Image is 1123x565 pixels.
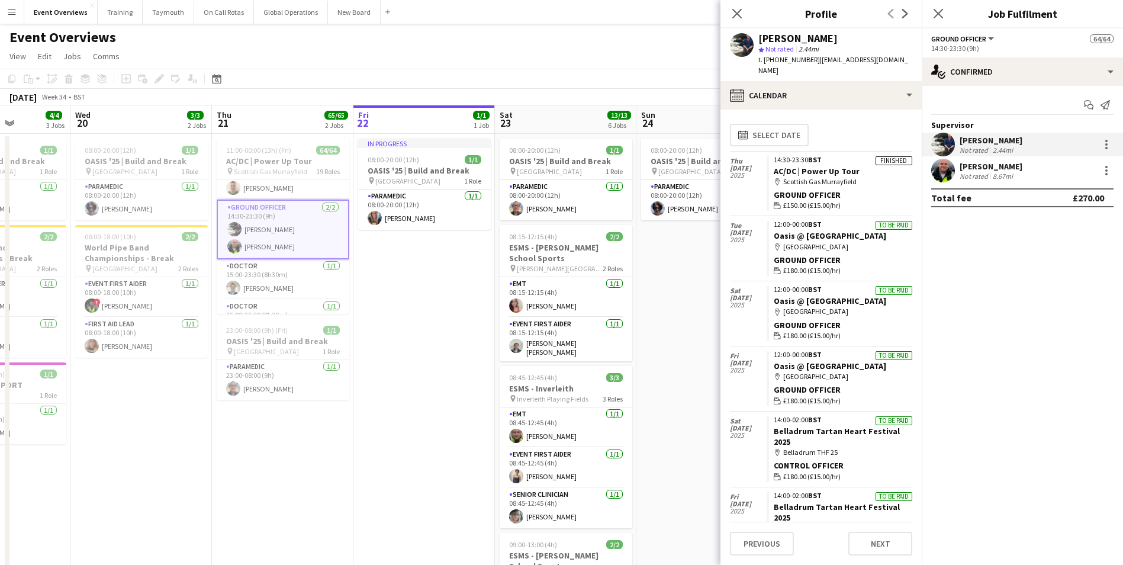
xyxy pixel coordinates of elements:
button: Taymouth [143,1,194,24]
div: In progress [358,139,491,148]
div: [DATE] [9,91,37,103]
h3: Profile [720,6,922,21]
span: [GEOGRAPHIC_DATA] [658,167,723,176]
span: 65/65 [324,111,348,120]
div: 14:00-02:00 [774,492,912,499]
span: 23 [498,116,513,130]
div: 2 Jobs [325,121,347,130]
h3: ESMS - [PERSON_NAME] School Sports [500,242,632,264]
button: Select date [730,124,809,146]
span: 3/3 [606,373,623,382]
span: Sat [730,287,767,294]
span: 2025 [730,508,767,515]
div: [GEOGRAPHIC_DATA] [774,371,912,382]
div: [PERSON_NAME] [960,161,1022,172]
h3: OASIS '25 | Build and Break [500,156,632,166]
span: 2025 [730,172,767,179]
div: [GEOGRAPHIC_DATA] [774,242,912,252]
span: 09:00-13:00 (4h) [509,540,557,549]
div: Calendar [720,81,922,110]
app-card-role: EMT1/108:45-12:45 (4h)[PERSON_NAME] [500,407,632,448]
span: 1/1 [323,326,340,335]
span: 2/2 [606,540,623,549]
span: [GEOGRAPHIC_DATA] [234,347,299,356]
div: To be paid [876,221,912,230]
app-card-role: Event First Aider1/108:45-12:45 (4h)[PERSON_NAME] [500,448,632,488]
span: BST [808,155,822,164]
div: Not rated [960,172,990,181]
span: 2.44mi [796,44,821,53]
button: Training [98,1,143,24]
div: Total fee [931,192,971,204]
span: BST [808,491,822,500]
app-job-card: 08:00-20:00 (12h)1/1OASIS '25 | Build and Break [GEOGRAPHIC_DATA]1 RoleParamedic1/108:00-20:00 (1... [75,139,208,220]
span: 22 [356,116,369,130]
span: Thu [730,158,767,165]
div: 2.44mi [990,146,1015,155]
span: 2 Roles [178,264,198,273]
span: 2/2 [40,232,57,241]
div: To be paid [876,416,912,425]
app-job-card: 08:15-12:15 (4h)2/2ESMS - [PERSON_NAME] School Sports [PERSON_NAME][GEOGRAPHIC_DATA]2 RolesEMT1/1... [500,225,632,361]
app-card-role: Paramedic1/108:00-20:00 (12h)[PERSON_NAME] [358,190,491,230]
app-card-role: EMT1/108:15-12:15 (4h)[PERSON_NAME] [500,277,632,317]
span: 20 [73,116,91,130]
span: View [9,51,26,62]
span: 1 Role [606,167,623,176]
div: Ground Officer [774,384,912,395]
span: 64/64 [1090,34,1114,43]
span: 64/64 [316,146,340,155]
div: 11:00-00:00 (13h) (Fri)64/64AC/DC | Power Up Tour Scottish Gas Murrayfield19 RolesResponse Clinic... [217,139,349,314]
span: 2/2 [606,232,623,241]
span: 11:00-00:00 (13h) (Fri) [226,146,291,155]
a: Oasis @ [GEOGRAPHIC_DATA] [774,230,886,241]
span: 08:00-20:00 (12h) [368,155,419,164]
button: On Call Rotas [194,1,254,24]
div: Ground Officer [774,255,912,265]
div: Ground Officer [774,190,912,200]
span: 2025 [730,236,767,243]
span: 1 Role [40,167,57,176]
span: 2/2 [182,232,198,241]
app-job-card: 08:45-12:45 (4h)3/3ESMS - Inverleith Inverleith Playing Fields3 RolesEMT1/108:45-12:45 (4h)[PERSO... [500,366,632,528]
span: BST [808,220,822,229]
span: [DATE] [730,425,767,432]
div: To be paid [876,492,912,501]
span: Not rated [765,44,794,53]
span: £180.00 (£15.00/hr) [783,471,841,482]
app-job-card: In progress08:00-20:00 (12h)1/1OASIS '25 | Build and Break [GEOGRAPHIC_DATA]1 RoleParamedic1/108:... [358,139,491,230]
span: Wed [75,110,91,120]
span: t. [PHONE_NUMBER] [758,55,820,64]
span: Fri [730,352,767,359]
div: 14:00-02:00 [774,416,912,423]
div: 14:30-23:30 [774,156,912,163]
h3: OASIS '25 | Build and Break [358,165,491,176]
div: 2 Jobs [188,121,206,130]
span: Scottish Gas Murrayfield [234,167,307,176]
a: Belladrum Tartan Heart Festival 2025 [774,502,900,523]
span: 23:00-08:00 (9h) (Fri) [226,326,288,335]
div: 3 Jobs [46,121,65,130]
button: Next [848,532,912,556]
div: 08:00-18:00 (10h)2/2World Pipe Band Championships - Break [GEOGRAPHIC_DATA]2 RolesEvent First Aid... [75,225,208,358]
div: Confirmed [922,57,1123,86]
span: 2025 [730,432,767,439]
div: 23:00-08:00 (9h) (Fri)1/1OASIS '25 | Build and Break [GEOGRAPHIC_DATA]1 RoleParamedic1/123:00-08:... [217,319,349,400]
span: 08:00-20:00 (12h) [85,146,136,155]
h3: Job Fulfilment [922,6,1123,21]
span: 1/1 [606,146,623,155]
span: 13/13 [607,111,631,120]
div: To be paid [876,351,912,360]
div: Control Officer [774,460,912,471]
h3: World Pipe Band Championships - Break [75,242,208,264]
app-job-card: 08:00-20:00 (12h)1/1OASIS '25 | Build and Break [GEOGRAPHIC_DATA]1 RoleParamedic1/108:00-20:00 (1... [641,139,774,220]
span: Tue [730,222,767,229]
span: [DATE] [730,229,767,236]
div: Not rated [960,146,990,155]
app-card-role: Paramedic1/108:00-20:00 (12h)[PERSON_NAME] [500,180,632,220]
span: Sat [500,110,513,120]
div: 8.67mi [990,172,1015,181]
span: 2025 [730,301,767,309]
h3: OASIS '25 | Build and Break [75,156,208,166]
